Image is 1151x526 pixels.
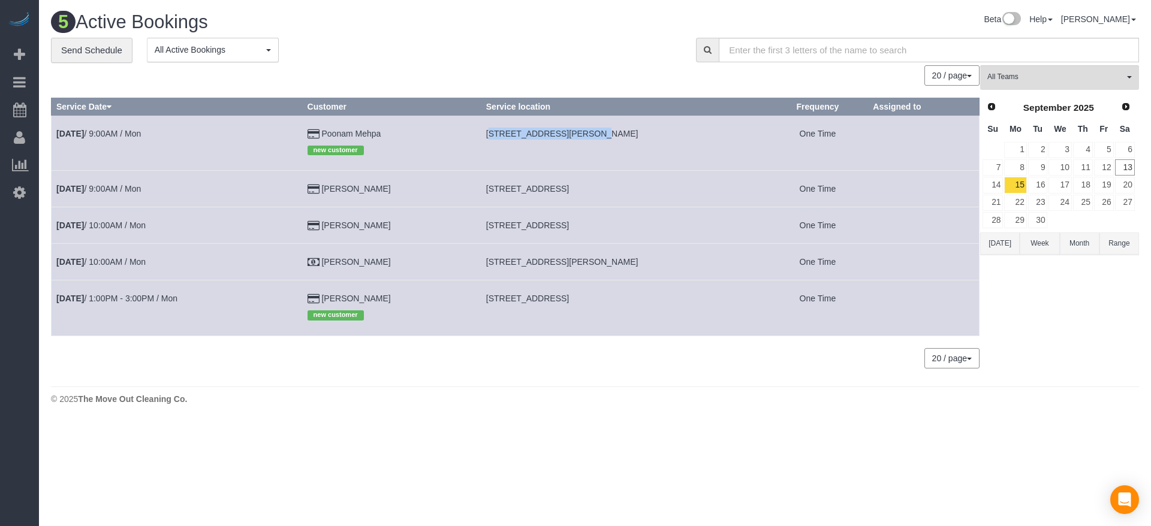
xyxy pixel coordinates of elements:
[1048,142,1071,158] a: 3
[1048,177,1071,193] a: 17
[308,146,364,155] span: new customer
[51,11,76,33] span: 5
[767,244,868,280] td: Frequency
[56,294,84,303] b: [DATE]
[868,171,980,207] td: Assigned to
[308,258,320,267] i: Check Payment
[1073,142,1093,158] a: 4
[52,171,303,207] td: Schedule date
[924,348,980,368] button: 20 / page
[767,280,868,335] td: Frequency
[1004,212,1026,228] a: 29
[980,65,1139,90] button: All Teams
[1117,99,1134,116] a: Next
[302,244,481,280] td: Customer
[1094,195,1114,211] a: 26
[481,280,767,335] td: Service location
[321,184,390,194] a: [PERSON_NAME]
[1110,485,1139,514] div: Open Intercom Messenger
[155,44,263,56] span: All Active Bookings
[321,257,390,267] a: [PERSON_NAME]
[1028,159,1048,176] a: 9
[987,124,998,134] span: Sunday
[984,14,1021,24] a: Beta
[1001,12,1021,28] img: New interface
[1121,102,1131,111] span: Next
[983,212,1003,228] a: 28
[52,280,303,335] td: Schedule date
[980,232,1020,255] button: [DATE]
[1061,14,1136,24] a: [PERSON_NAME]
[56,294,177,303] a: [DATE]/ 1:00PM - 3:00PM / Mon
[481,98,767,115] th: Service location
[868,280,980,335] td: Assigned to
[1094,159,1114,176] a: 12
[56,129,84,138] b: [DATE]
[1004,159,1026,176] a: 8
[78,394,187,404] strong: The Move Out Cleaning Co.
[321,294,390,303] a: [PERSON_NAME]
[1073,159,1093,176] a: 11
[1099,124,1108,134] span: Friday
[868,98,980,115] th: Assigned to
[481,115,767,170] td: Service location
[1115,177,1135,193] a: 20
[1029,14,1053,24] a: Help
[1078,124,1088,134] span: Thursday
[983,159,1003,176] a: 7
[1020,232,1059,255] button: Week
[56,257,146,267] a: [DATE]/ 10:00AM / Mon
[51,393,1139,405] div: © 2025
[924,65,980,86] button: 20 / page
[1004,195,1026,211] a: 22
[481,244,767,280] td: Service location
[983,195,1003,211] a: 21
[56,220,84,230] b: [DATE]
[321,220,390,230] a: [PERSON_NAME]
[868,115,980,170] td: Assigned to
[56,257,84,267] b: [DATE]
[1099,232,1139,255] button: Range
[308,185,320,194] i: Credit Card Payment
[308,222,320,230] i: Credit Card Payment
[1073,177,1093,193] a: 18
[868,207,980,244] td: Assigned to
[1094,142,1114,158] a: 5
[52,207,303,244] td: Schedule date
[56,220,146,230] a: [DATE]/ 10:00AM / Mon
[308,310,364,320] span: new customer
[719,38,1139,62] input: Enter the first 3 letters of the name to search
[1120,124,1130,134] span: Saturday
[1115,142,1135,158] a: 6
[1115,195,1135,211] a: 27
[486,294,569,303] span: [STREET_ADDRESS]
[51,38,132,63] a: Send Schedule
[52,98,303,115] th: Service Date
[767,115,868,170] td: Frequency
[1028,195,1048,211] a: 23
[1094,177,1114,193] a: 19
[7,12,31,29] img: Automaid Logo
[1028,177,1048,193] a: 16
[1023,102,1071,113] span: September
[302,115,481,170] td: Customer
[302,171,481,207] td: Customer
[51,12,586,32] h1: Active Bookings
[767,207,868,244] td: Frequency
[486,220,569,230] span: [STREET_ADDRESS]
[1028,212,1048,228] a: 30
[481,171,767,207] td: Service location
[52,244,303,280] td: Schedule date
[52,115,303,170] td: Schedule date
[56,184,141,194] a: [DATE]/ 9:00AM / Mon
[987,102,996,111] span: Prev
[56,184,84,194] b: [DATE]
[1004,142,1026,158] a: 1
[1115,159,1135,176] a: 13
[1060,232,1099,255] button: Month
[56,129,141,138] a: [DATE]/ 9:00AM / Mon
[767,98,868,115] th: Frequency
[147,38,279,62] button: All Active Bookings
[321,129,381,138] a: Poonam Mehpa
